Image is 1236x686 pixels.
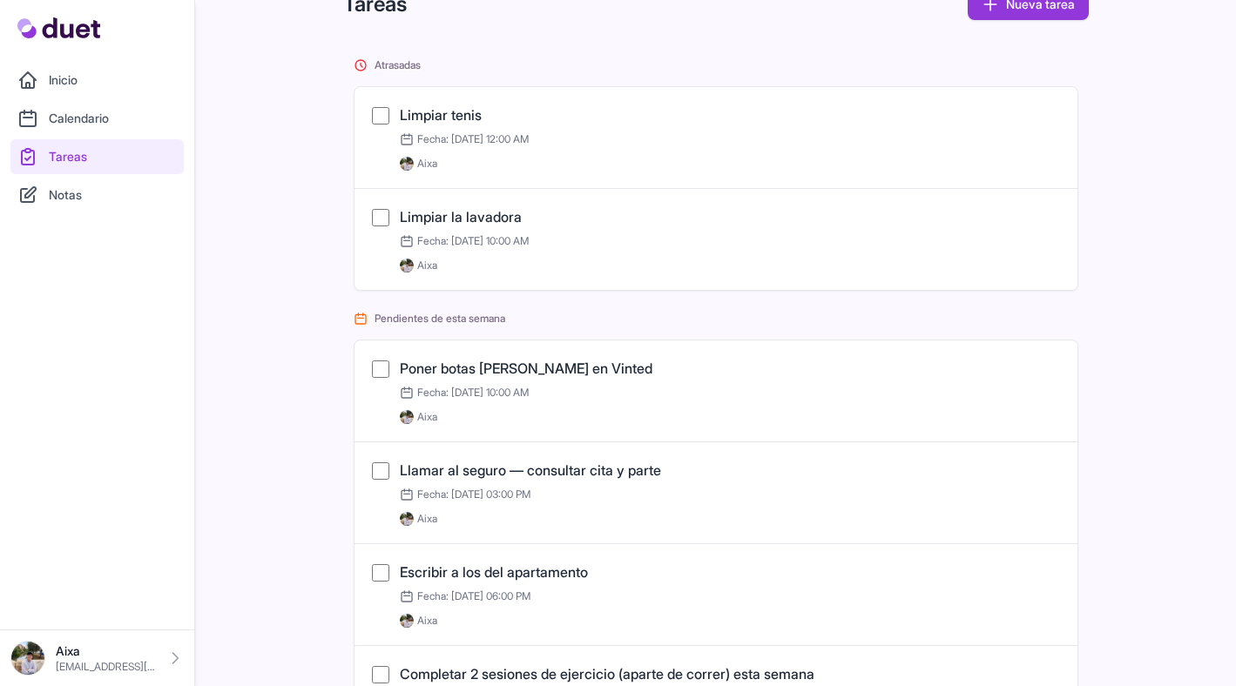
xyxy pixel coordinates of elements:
[400,386,529,400] span: Fecha: [DATE] 10:00 AM
[56,660,156,674] p: [EMAIL_ADDRESS][DOMAIN_NAME]
[417,410,437,424] span: Aixa
[400,461,661,479] a: Llamar al seguro — consultar cita y parte
[10,178,184,212] a: Notas
[400,614,414,628] img: IMG_0278.jpeg
[10,63,184,98] a: Inicio
[10,139,184,174] a: Tareas
[10,641,45,676] img: IMG_0278.jpeg
[400,410,414,424] img: IMG_0278.jpeg
[400,360,652,377] a: Poner botas [PERSON_NAME] en Vinted
[400,563,588,581] a: Escribir a los del apartamento
[354,312,1078,326] h2: Pendientes de esta semana
[400,157,414,171] img: IMG_0278.jpeg
[400,234,529,248] span: Fecha: [DATE] 10:00 AM
[400,488,530,501] span: Fecha: [DATE] 03:00 PM
[400,665,814,683] a: Completar 2 sesiones de ejercicio (aparte de correr) esta semana
[10,101,184,136] a: Calendario
[56,642,156,660] p: Aixa
[10,641,184,676] a: Aixa [EMAIL_ADDRESS][DOMAIN_NAME]
[400,106,482,124] a: Limpiar tenis
[400,259,414,272] img: IMG_0278.jpeg
[400,208,522,225] a: Limpiar la lavadora
[400,589,530,603] span: Fecha: [DATE] 06:00 PM
[417,259,437,272] span: Aixa
[417,614,437,628] span: Aixa
[354,58,1078,72] h2: Atrasadas
[400,132,529,146] span: Fecha: [DATE] 12:00 AM
[417,512,437,526] span: Aixa
[400,512,414,526] img: IMG_0278.jpeg
[417,157,437,171] span: Aixa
